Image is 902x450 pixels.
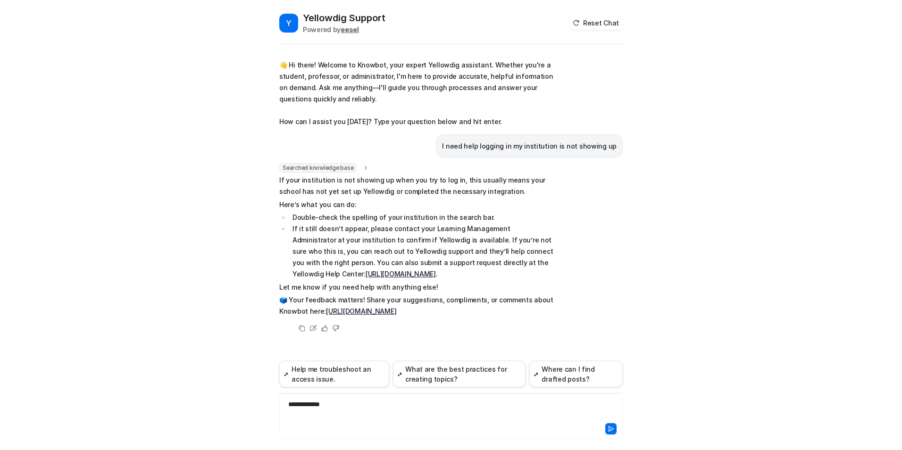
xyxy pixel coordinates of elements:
span: Searched knowledge base [279,163,357,173]
button: Reset Chat [570,16,623,30]
b: eesel [341,25,359,33]
span: Y [279,14,298,33]
p: 👋 Hi there! Welcome to Knowbot, your expert Yellowdig assistant. Whether you're a student, profes... [279,59,555,127]
p: Let me know if you need help with anything else! [279,282,555,293]
li: If it still doesn’t appear, please contact your Learning Management Administrator at your institu... [290,223,555,280]
div: Powered by [303,25,385,34]
a: [URL][DOMAIN_NAME] [366,270,436,278]
button: What are the best practices for creating topics? [393,361,526,387]
p: If your institution is not showing up when you try to log in, this usually means your school has ... [279,175,555,197]
h2: Yellowdig Support [303,11,385,25]
button: Where can I find drafted posts? [529,361,623,387]
li: Double-check the spelling of your institution in the search bar. [290,212,555,223]
p: 🗳️ Your feedback matters! Share your suggestions, compliments, or comments about Knowbot here: [279,294,555,317]
p: I need help logging in my institution is not showing up [442,141,617,152]
p: Here’s what you can do: [279,199,555,210]
button: Help me troubleshoot an access issue. [279,361,389,387]
a: [URL][DOMAIN_NAME] [326,307,396,315]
